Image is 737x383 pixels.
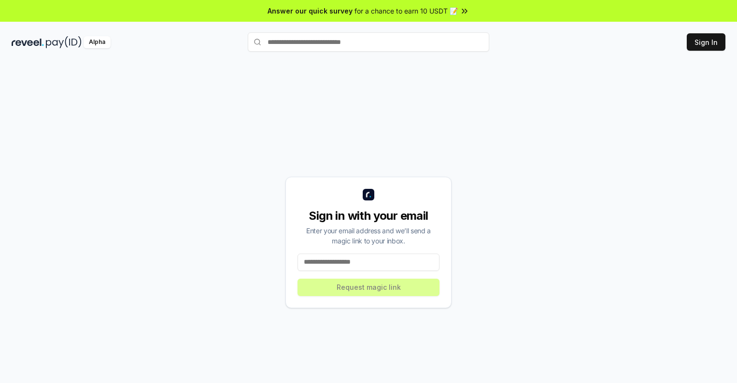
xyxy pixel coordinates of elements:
[298,208,439,224] div: Sign in with your email
[268,6,353,16] span: Answer our quick survey
[84,36,111,48] div: Alpha
[354,6,458,16] span: for a chance to earn 10 USDT 📝
[12,36,44,48] img: reveel_dark
[298,226,439,246] div: Enter your email address and we’ll send a magic link to your inbox.
[46,36,82,48] img: pay_id
[687,33,725,51] button: Sign In
[363,189,374,200] img: logo_small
